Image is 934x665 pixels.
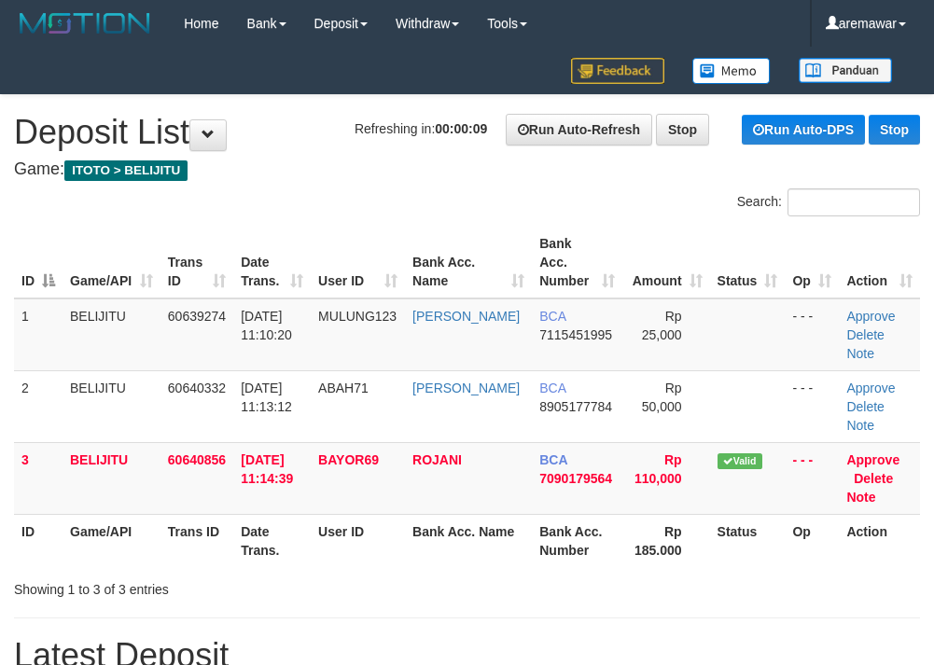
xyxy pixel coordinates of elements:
[642,309,682,342] span: Rp 25,000
[412,452,462,467] a: ROJANI
[846,452,899,467] a: Approve
[14,114,920,151] h1: Deposit List
[737,188,920,216] label: Search:
[241,381,292,414] span: [DATE] 11:13:12
[63,298,160,371] td: BELIJITU
[785,227,839,298] th: Op: activate to sort column ascending
[168,452,226,467] span: 60640856
[241,452,293,486] span: [DATE] 11:14:39
[799,58,892,83] img: panduan.png
[318,309,397,324] span: MULUNG123
[846,418,874,433] a: Note
[785,298,839,371] td: - - -
[14,573,375,599] div: Showing 1 to 3 of 3 entries
[241,309,292,342] span: [DATE] 11:10:20
[14,370,63,442] td: 2
[622,227,710,298] th: Amount: activate to sort column ascending
[571,58,664,84] img: Feedback.jpg
[854,471,893,486] a: Delete
[14,227,63,298] th: ID: activate to sort column descending
[435,121,487,136] strong: 00:00:09
[642,381,682,414] span: Rp 50,000
[168,381,226,395] span: 60640332
[718,453,762,469] span: Valid transaction
[64,160,188,181] span: ITOTO > BELIJITU
[742,115,865,145] a: Run Auto-DPS
[63,514,160,567] th: Game/API
[14,9,156,37] img: MOTION_logo.png
[869,115,920,145] a: Stop
[622,514,710,567] th: Rp 185.000
[63,442,160,514] td: BELIJITU
[532,227,622,298] th: Bank Acc. Number: activate to sort column ascending
[846,490,875,505] a: Note
[63,227,160,298] th: Game/API: activate to sort column ascending
[846,346,874,361] a: Note
[539,471,612,486] span: Copy 7090179564 to clipboard
[14,514,63,567] th: ID
[233,227,311,298] th: Date Trans.: activate to sort column ascending
[710,514,786,567] th: Status
[160,514,233,567] th: Trans ID
[785,514,839,567] th: Op
[160,227,233,298] th: Trans ID: activate to sort column ascending
[14,442,63,514] td: 3
[788,188,920,216] input: Search:
[785,442,839,514] td: - - -
[710,227,786,298] th: Status: activate to sort column ascending
[846,399,884,414] a: Delete
[539,309,565,324] span: BCA
[318,381,369,395] span: ABAH71
[539,381,565,395] span: BCA
[846,381,895,395] a: Approve
[539,399,612,414] span: Copy 8905177784 to clipboard
[839,227,920,298] th: Action: activate to sort column ascending
[311,514,405,567] th: User ID
[846,309,895,324] a: Approve
[405,514,532,567] th: Bank Acc. Name
[63,370,160,442] td: BELIJITU
[532,514,622,567] th: Bank Acc. Number
[634,452,682,486] span: Rp 110,000
[233,514,311,567] th: Date Trans.
[311,227,405,298] th: User ID: activate to sort column ascending
[539,452,567,467] span: BCA
[539,327,612,342] span: Copy 7115451995 to clipboard
[656,114,709,145] a: Stop
[412,381,520,395] a: [PERSON_NAME]
[318,452,379,467] span: BAYOR69
[839,514,920,567] th: Action
[412,309,520,324] a: [PERSON_NAME]
[355,121,487,136] span: Refreshing in:
[692,58,771,84] img: Button%20Memo.svg
[405,227,532,298] th: Bank Acc. Name: activate to sort column ascending
[14,160,920,179] h4: Game:
[14,298,63,371] td: 1
[785,370,839,442] td: - - -
[846,327,884,342] a: Delete
[168,309,226,324] span: 60639274
[506,114,652,145] a: Run Auto-Refresh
